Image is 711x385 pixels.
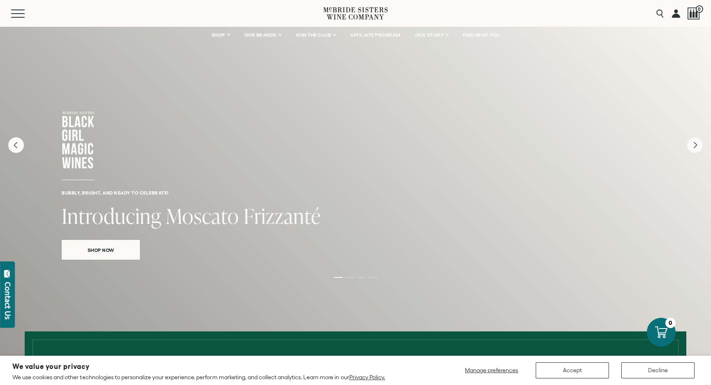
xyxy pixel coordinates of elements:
h6: Bubbly, bright, and ready to celebrate! [62,190,649,195]
button: Accept [536,362,609,378]
span: Moscato [166,202,239,230]
button: Mobile Menu Trigger [11,9,41,18]
a: SHOP [206,27,235,43]
a: Shop Now [62,240,140,260]
span: 0 [696,5,703,13]
a: JOIN THE CLUB [290,27,341,43]
span: Shop Now [73,245,129,255]
span: OUR BRANDS [244,32,276,38]
div: Contact Us [4,282,12,319]
span: Introducing [62,202,161,230]
span: AFFILIATE PROGRAM [350,32,400,38]
a: Privacy Policy. [349,374,385,380]
a: AFFILIATE PROGRAM [345,27,406,43]
a: OUR STORY [410,27,454,43]
a: FIND NEAR YOU [458,27,505,43]
button: Manage preferences [460,362,523,378]
button: Previous [8,137,24,153]
span: FIND NEAR YOU [463,32,500,38]
button: Next [687,137,703,153]
h2: We value your privacy [12,363,385,370]
a: OUR BRANDS [239,27,286,43]
span: JOIN THE CLUB [296,32,331,38]
span: SHOP [211,32,225,38]
span: Frizzanté [244,202,321,230]
button: Decline [621,362,695,378]
span: Manage preferences [465,367,518,373]
p: We use cookies and other technologies to personalize your experience, perform marketing, and coll... [12,373,385,381]
span: OUR STORY [415,32,444,38]
div: 0 [665,318,676,328]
